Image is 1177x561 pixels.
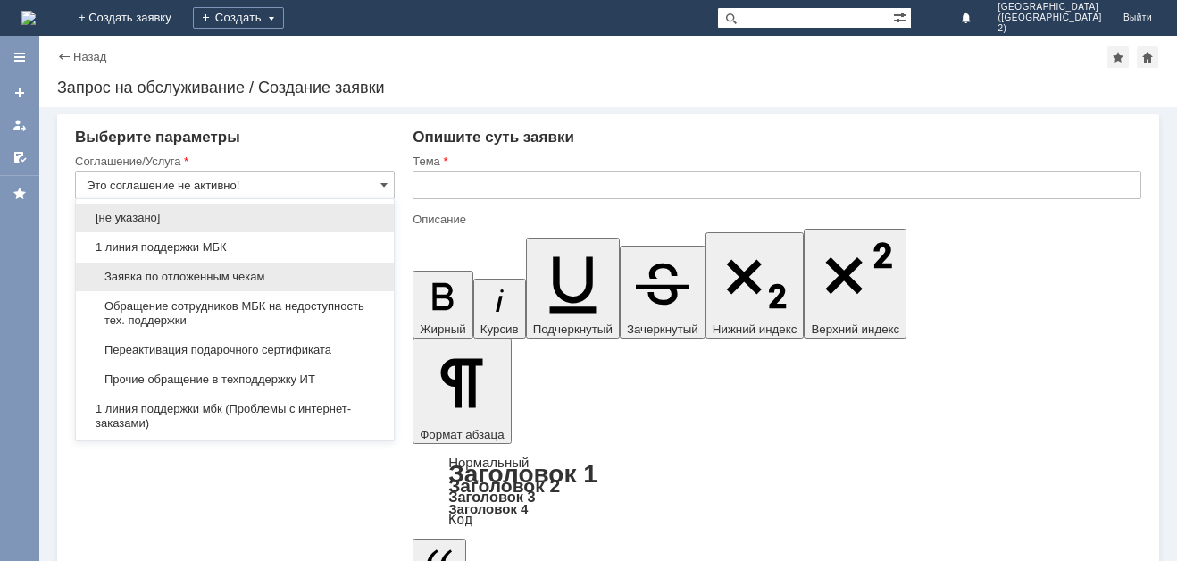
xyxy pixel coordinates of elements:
span: 2) [998,23,1101,34]
span: ([GEOGRAPHIC_DATA] [998,13,1101,23]
span: Верхний индекс [811,322,899,336]
a: Заголовок 3 [448,489,535,505]
span: Формат абзаца [420,428,504,441]
button: Зачеркнутый [620,246,705,339]
button: Нижний индекс [705,232,805,339]
button: Жирный [413,271,473,339]
div: Сделать домашней страницей [1137,46,1158,68]
a: Нормальный [448,455,529,470]
div: Запрос на обслуживание / Создание заявки [57,79,1159,96]
span: Подчеркнутый [533,322,613,336]
span: Прочие обращение в техподдержку ИТ [87,373,383,387]
div: Тема [413,155,1138,167]
img: logo [21,11,36,25]
div: Добавить в избранное [1107,46,1129,68]
span: 1 линия поддержки МБК [87,240,383,255]
div: Формат абзаца [413,456,1141,526]
a: Создать заявку [5,79,34,107]
a: Код [448,512,472,528]
span: [GEOGRAPHIC_DATA] [998,2,1101,13]
a: Заголовок 4 [448,501,528,516]
span: Зачеркнутый [627,322,698,336]
span: Расширенный поиск [893,8,911,25]
button: Подчеркнутый [526,238,620,339]
a: Назад [73,50,106,63]
span: 1 линия поддержки мбк (Проблемы с интернет-заказами) [87,402,383,431]
button: Курсив [473,279,526,339]
span: Переактивация подарочного сертификата [87,343,383,357]
span: Опишите суть заявки [413,129,574,146]
span: Обращение сотрудников МБК на недоступность тех. поддержки [87,299,383,328]
span: Жирный [420,322,466,336]
div: Соглашение/Услуга [75,155,391,167]
span: [не указано] [87,211,383,225]
div: Создать [193,7,284,29]
a: Мои согласования [5,143,34,172]
button: Формат абзаца [413,339,511,444]
a: Заголовок 2 [448,475,560,496]
a: Перейти на домашнюю страницу [21,11,36,25]
button: Верхний индекс [804,229,906,339]
span: Нижний индекс [713,322,797,336]
span: Курсив [480,322,519,336]
span: Заявка по отложенным чекам [87,270,383,284]
a: Мои заявки [5,111,34,139]
a: Заголовок 1 [448,460,597,488]
span: Выберите параметры [75,129,240,146]
div: Описание [413,214,1138,225]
